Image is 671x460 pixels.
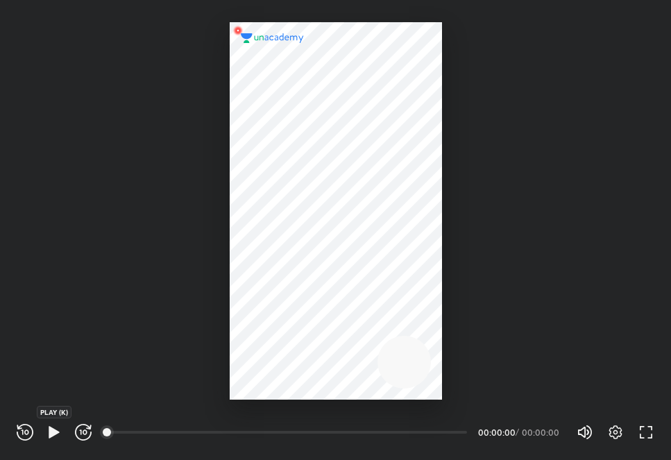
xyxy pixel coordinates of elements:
[516,428,519,436] div: /
[241,33,305,43] img: logo.2a7e12a2.svg
[37,406,71,418] div: PLAY (K)
[478,428,513,436] div: 00:00:00
[522,428,560,436] div: 00:00:00
[230,22,246,39] img: wMgqJGBwKWe8AAAAABJRU5ErkJggg==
